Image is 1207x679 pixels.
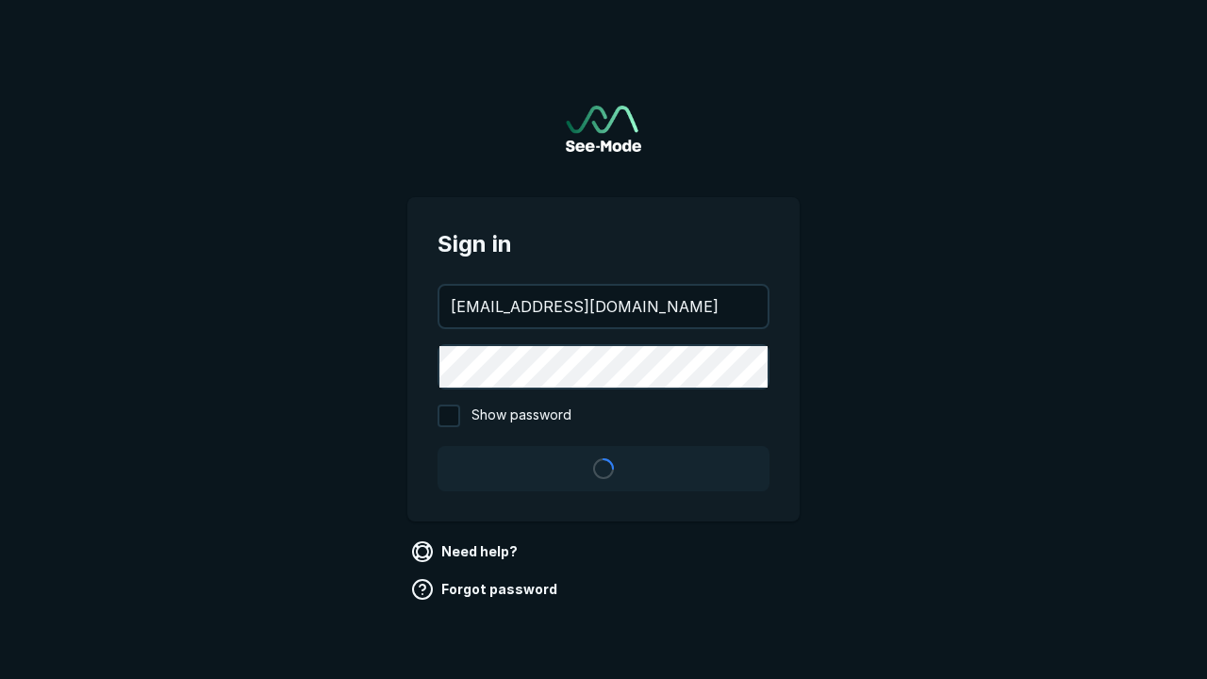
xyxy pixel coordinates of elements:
img: See-Mode Logo [566,106,641,152]
a: Forgot password [407,574,565,604]
span: Sign in [438,227,769,261]
a: Go to sign in [566,106,641,152]
a: Need help? [407,537,525,567]
input: your@email.com [439,286,768,327]
span: Show password [471,405,571,427]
